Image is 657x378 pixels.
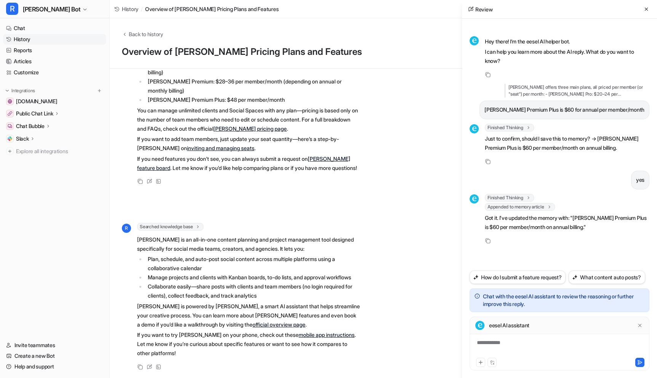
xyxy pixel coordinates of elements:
[3,34,106,45] a: History
[11,88,35,94] p: Integrations
[23,4,80,14] span: [PERSON_NAME] Bot
[122,224,131,233] span: R
[3,351,106,361] a: Create a new Bot
[16,122,45,130] p: Chat Bubble
[483,293,644,308] p: Chat with the eesel AI assistant to review the reasoning or further improve this reply.
[5,88,10,93] img: expand menu
[299,332,355,338] a: mobile app instructions
[145,255,360,273] li: Plan, schedule, and auto-post social content across multiple platforms using a collaborative cale...
[3,23,106,34] a: Chat
[485,37,649,46] p: Hey there! I’m the eesel AI helper bot.
[8,136,12,141] img: Slack
[145,273,360,282] li: Manage projects and clients with Kanban boards, to-do lists, and approval workflows
[253,321,305,328] a: official overview page
[569,271,645,284] button: What content auto posts?
[485,213,649,232] p: Got it. I've updated the memory with: "[PERSON_NAME] Premium Plus is $60 per member/month on annu...
[485,194,534,202] span: Finished Thinking
[3,146,106,157] a: Explore all integrations
[489,322,529,329] p: eesel AI assistant
[470,271,566,284] button: How do I submit a feature request?
[8,124,12,128] img: Chat Bubble
[137,106,360,133] p: You can manage unlimited clients and Social Spaces with any plan—pricing is based only on the num...
[636,175,644,184] p: yes
[122,30,163,38] button: Back to history
[129,30,163,38] span: Back to history
[137,330,360,358] p: If you want to try [PERSON_NAME] on your phone, check out these . Let me know if you’re curious a...
[3,361,106,372] a: Help and support
[97,88,102,93] img: menu_add.svg
[137,302,360,329] p: [PERSON_NAME] is powered by [PERSON_NAME], a smart AI assistant that helps streamline your creati...
[3,340,106,351] a: Invite teammates
[137,235,360,253] p: [PERSON_NAME] is an all-in-one content planning and project management tool designed specifically...
[485,134,649,152] p: Just to confirm, should I save this to memory? → [PERSON_NAME] Premium Plus is $60 per member/mon...
[145,95,360,104] li: [PERSON_NAME] Premium Plus: $48 per member/month
[484,105,644,114] p: [PERSON_NAME] Premium Plus is $60 for annual per member/month
[122,46,531,58] h1: Overview of [PERSON_NAME] Pricing Plans and Features
[137,135,360,153] p: If you want to add team members, just update your seat quantity—here’s a step-by-[PERSON_NAME] on .
[16,145,103,157] span: Explore all integrations
[3,67,106,78] a: Customize
[485,203,555,211] span: Appended to memory article
[6,147,14,155] img: explore all integrations
[16,98,57,105] span: [DOMAIN_NAME]
[187,145,254,151] a: inviting and managing seats
[3,45,106,56] a: Reports
[137,154,360,173] p: If you need features you don’t see, you can always submit a request on . Let me know if you’d lik...
[485,47,649,66] p: I can help you learn more about the AI reply. What do you want to know?
[16,135,29,143] p: Slack
[114,5,139,13] a: History
[141,5,143,13] span: /
[485,124,534,131] span: Finished Thinking
[145,282,360,300] li: Collaborate easily—share posts with clients and team members (no login required for clients), col...
[213,125,287,132] a: [PERSON_NAME] pricing page
[3,96,106,107] a: getrella.com[DOMAIN_NAME]
[3,56,106,67] a: Articles
[6,3,18,15] span: R
[3,87,37,94] button: Integrations
[145,5,278,13] span: Overview of [PERSON_NAME] Pricing Plans and Features
[145,77,360,95] li: [PERSON_NAME] Premium: $28–36 per member/month (depending on annual or monthly billing)
[137,223,203,231] span: Searched knowledge base
[137,155,350,171] a: [PERSON_NAME] feature board
[8,99,12,104] img: getrella.com
[16,110,53,117] p: Public Chat Link
[122,5,139,13] span: History
[8,111,12,116] img: Public Chat Link
[505,84,649,98] p: [PERSON_NAME] offers three main plans, all priced per member (or "seat") per month: - [PERSON_NAM...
